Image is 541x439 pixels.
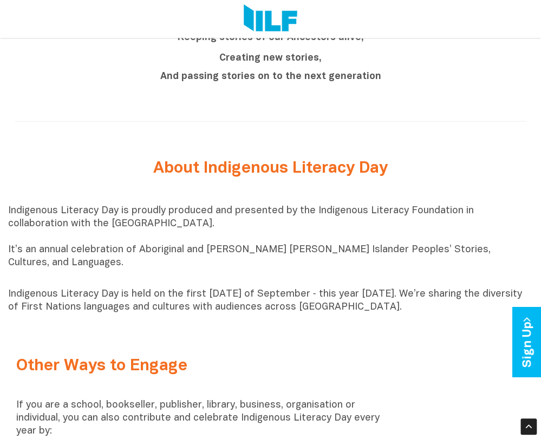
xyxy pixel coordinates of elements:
[16,357,394,375] h2: Other Ways to Engage
[520,418,537,435] div: Scroll Back to Top
[16,399,394,438] p: If you are a school, bookseller, publisher, library, business, organisation or individual, you ca...
[103,160,438,178] h2: About Indigenous Literacy Day
[8,205,533,283] p: Indigenous Literacy Day is proudly produced and presented by the Indigenous Literacy Foundation i...
[219,54,322,63] b: Creating new stories,
[8,288,533,314] p: Indigenous Literacy Day is held on the first [DATE] of September ‑ this year [DATE]. We’re sharin...
[160,72,381,81] b: And passing stories on to the next generation
[244,4,297,34] img: Logo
